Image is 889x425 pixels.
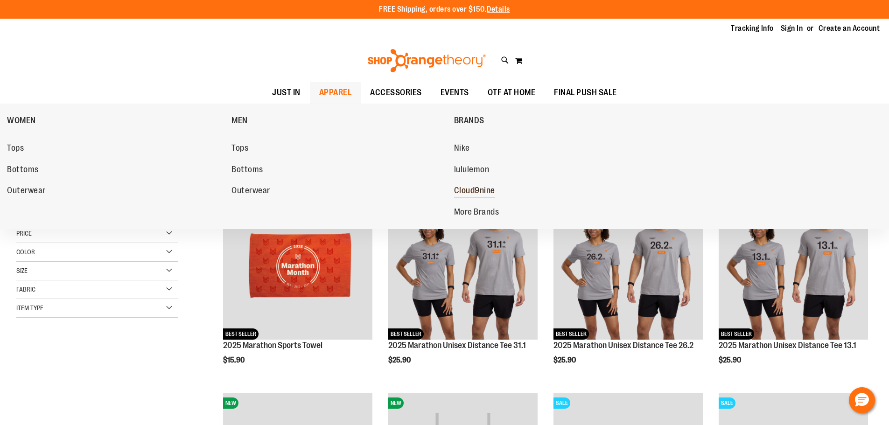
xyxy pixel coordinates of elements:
a: 2025 Marathon Unisex Distance Tee 31.1NEWBEST SELLER [388,190,538,341]
a: Details [487,5,510,14]
a: ACCESSORIES [361,82,431,104]
span: Outerwear [231,186,270,197]
div: product [218,186,377,388]
span: Color [16,248,35,256]
span: ACCESSORIES [370,82,422,103]
span: NEW [388,397,404,409]
a: OTF AT HOME [478,82,545,104]
span: $15.90 [223,356,246,364]
span: lululemon [454,165,490,176]
span: More Brands [454,207,499,219]
span: Nike [454,143,470,155]
span: Item Type [16,304,43,312]
span: APPAREL [319,82,352,103]
span: BEST SELLER [388,328,424,340]
a: 2025 Marathon Unisex Distance Tee 26.2 [553,341,693,350]
span: Tops [231,143,248,155]
a: Create an Account [819,23,880,34]
span: $25.90 [388,356,412,364]
p: FREE Shipping, orders over $150. [379,4,510,15]
button: Hello, have a question? Let’s chat. [849,387,875,413]
img: 2025 Marathon Sports Towel [223,190,372,340]
a: 2025 Marathon Unisex Distance Tee 13.1 [719,341,856,350]
span: WOMEN [7,116,36,127]
div: product [714,186,873,388]
a: Tops [231,140,444,157]
span: Size [16,267,28,274]
a: Tracking Info [731,23,774,34]
a: 2025 Marathon Unisex Distance Tee 31.1 [388,341,526,350]
span: EVENTS [441,82,469,103]
div: product [384,186,542,388]
span: BRANDS [454,116,484,127]
a: 2025 Marathon Unisex Distance Tee 26.2NEWBEST SELLER [553,190,703,341]
span: MEN [231,116,248,127]
a: 2025 Marathon Sports TowelNEWBEST SELLER [223,190,372,341]
img: 2025 Marathon Unisex Distance Tee 26.2 [553,190,703,340]
span: SALE [553,397,570,409]
span: $25.90 [719,356,742,364]
span: Price [16,230,32,237]
a: JUST IN [263,82,310,104]
span: OTF AT HOME [488,82,536,103]
img: 2025 Marathon Unisex Distance Tee 31.1 [388,190,538,340]
span: FINAL PUSH SALE [554,82,617,103]
span: Outerwear [7,186,46,197]
a: Sign In [781,23,803,34]
a: WOMEN [7,108,227,132]
span: Bottoms [7,165,39,176]
span: $25.90 [553,356,577,364]
a: Outerwear [231,182,444,199]
a: APPAREL [310,82,361,104]
span: JUST IN [272,82,301,103]
span: BEST SELLER [223,328,259,340]
a: FINAL PUSH SALE [545,82,626,104]
div: product [549,186,707,388]
a: BRANDS [454,108,674,132]
span: SALE [719,397,735,409]
span: Fabric [16,286,35,293]
a: MEN [231,108,449,132]
a: EVENTS [431,82,478,103]
span: BEST SELLER [719,328,754,340]
a: 2025 Marathon Unisex Distance Tee 13.1NEWBEST SELLER [719,190,868,341]
span: Bottoms [231,165,263,176]
a: Bottoms [231,161,444,178]
img: Shop Orangetheory [366,49,487,72]
span: Cloud9nine [454,186,495,197]
img: 2025 Marathon Unisex Distance Tee 13.1 [719,190,868,340]
span: BEST SELLER [553,328,589,340]
a: 2025 Marathon Sports Towel [223,341,322,350]
span: Tops [7,143,24,155]
span: NEW [223,397,238,409]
